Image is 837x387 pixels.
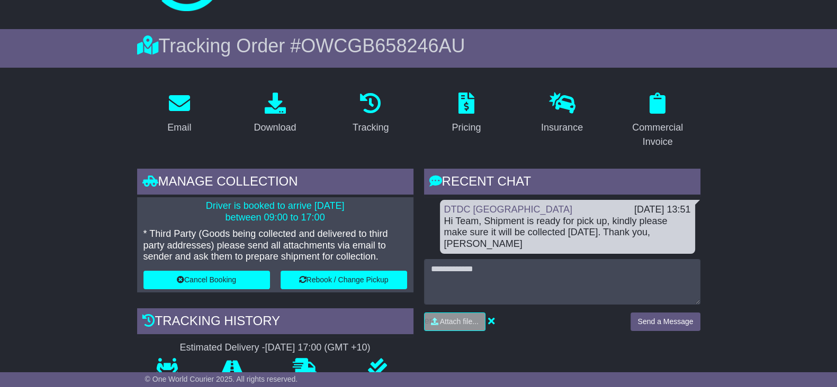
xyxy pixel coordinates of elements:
[631,312,700,331] button: Send a Message
[143,228,407,263] p: * Third Party (Goods being collected and delivered to third party addresses) please send all atta...
[281,271,407,289] button: Rebook / Change Pickup
[137,342,413,354] div: Estimated Delivery -
[424,169,700,197] div: RECENT CHAT
[167,121,191,135] div: Email
[137,308,413,337] div: Tracking history
[143,200,407,223] p: Driver is booked to arrive [DATE] between 09:00 to 17:00
[634,204,691,216] div: [DATE] 13:51
[143,271,270,289] button: Cancel Booking
[534,89,590,139] a: Insurance
[160,89,198,139] a: Email
[145,375,298,383] span: © One World Courier 2025. All rights reserved.
[615,89,700,153] a: Commercial Invoice
[137,34,700,57] div: Tracking Order #
[622,121,694,149] div: Commercial Invoice
[452,121,481,135] div: Pricing
[444,216,691,250] div: Hi Team, Shipment is ready for pick up, kindly please make sure it will be collected [DATE]. Than...
[541,121,583,135] div: Insurance
[301,35,465,57] span: OWCGB658246AU
[444,204,572,215] a: DTDC [GEOGRAPHIC_DATA]
[445,89,488,139] a: Pricing
[247,89,303,139] a: Download
[137,169,413,197] div: Manage collection
[254,121,296,135] div: Download
[353,121,389,135] div: Tracking
[346,89,395,139] a: Tracking
[265,342,371,354] div: [DATE] 17:00 (GMT +10)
